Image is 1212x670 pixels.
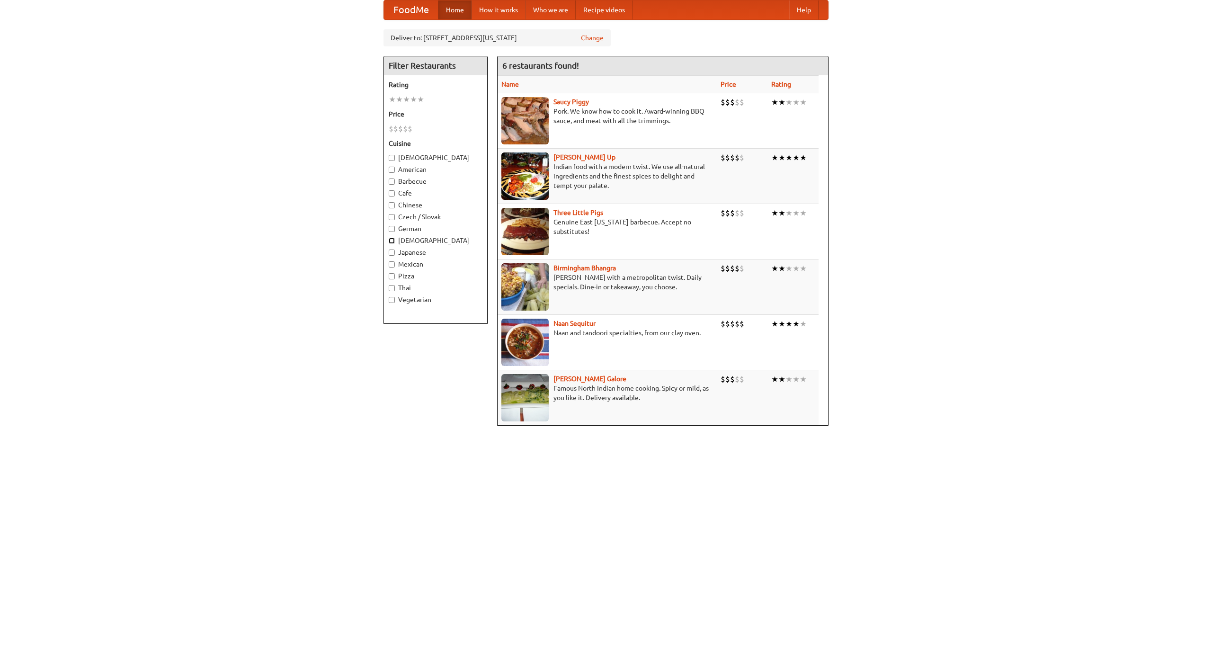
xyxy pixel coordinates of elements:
[389,224,482,233] label: German
[771,97,778,107] li: ★
[721,152,725,163] li: $
[501,152,549,200] img: curryup.jpg
[740,152,744,163] li: $
[501,263,549,311] img: bhangra.jpg
[778,97,785,107] li: ★
[501,208,549,255] img: littlepigs.jpg
[800,97,807,107] li: ★
[778,263,785,274] li: ★
[785,374,793,384] li: ★
[730,374,735,384] li: $
[785,152,793,163] li: ★
[771,208,778,218] li: ★
[389,202,395,208] input: Chinese
[721,80,736,88] a: Price
[793,152,800,163] li: ★
[501,374,549,421] img: currygalore.jpg
[581,33,604,43] a: Change
[771,374,778,384] li: ★
[553,264,616,272] a: Birmingham Bhangra
[800,263,807,274] li: ★
[389,80,482,89] h5: Rating
[771,80,791,88] a: Rating
[735,97,740,107] li: $
[403,124,408,134] li: $
[793,97,800,107] li: ★
[725,319,730,329] li: $
[389,273,395,279] input: Pizza
[398,124,403,134] li: $
[725,263,730,274] li: $
[389,109,482,119] h5: Price
[740,263,744,274] li: $
[800,319,807,329] li: ★
[721,374,725,384] li: $
[438,0,472,19] a: Home
[771,263,778,274] li: ★
[389,285,395,291] input: Thai
[389,271,482,281] label: Pizza
[553,375,626,383] a: [PERSON_NAME] Galore
[410,94,417,105] li: ★
[383,29,611,46] div: Deliver to: [STREET_ADDRESS][US_STATE]
[721,263,725,274] li: $
[389,94,396,105] li: ★
[793,208,800,218] li: ★
[389,261,395,268] input: Mexican
[389,200,482,210] label: Chinese
[735,152,740,163] li: $
[384,0,438,19] a: FoodMe
[501,319,549,366] img: naansequitur.jpg
[576,0,633,19] a: Recipe videos
[501,328,713,338] p: Naan and tandoori specialties, from our clay oven.
[721,319,725,329] li: $
[501,384,713,402] p: Famous North Indian home cooking. Spicy or mild, as you like it. Delivery available.
[725,208,730,218] li: $
[725,97,730,107] li: $
[472,0,526,19] a: How it works
[389,250,395,256] input: Japanese
[735,374,740,384] li: $
[785,97,793,107] li: ★
[740,319,744,329] li: $
[403,94,410,105] li: ★
[389,295,482,304] label: Vegetarian
[730,208,735,218] li: $
[793,319,800,329] li: ★
[389,259,482,269] label: Mexican
[501,162,713,190] p: Indian food with a modern twist. We use all-natural ingredients and the finest spices to delight ...
[389,165,482,174] label: American
[740,97,744,107] li: $
[393,124,398,134] li: $
[389,155,395,161] input: [DEMOGRAPHIC_DATA]
[501,273,713,292] p: [PERSON_NAME] with a metropolitan twist. Daily specials. Dine-in or takeaway, you choose.
[735,208,740,218] li: $
[389,177,482,186] label: Barbecue
[740,208,744,218] li: $
[730,152,735,163] li: $
[778,208,785,218] li: ★
[721,97,725,107] li: $
[735,263,740,274] li: $
[553,153,615,161] b: [PERSON_NAME] Up
[408,124,412,134] li: $
[553,209,603,216] a: Three Little Pigs
[735,319,740,329] li: $
[553,98,589,106] a: Saucy Piggy
[785,263,793,274] li: ★
[800,374,807,384] li: ★
[771,152,778,163] li: ★
[730,263,735,274] li: $
[800,152,807,163] li: ★
[721,208,725,218] li: $
[389,124,393,134] li: $
[389,188,482,198] label: Cafe
[389,179,395,185] input: Barbecue
[793,374,800,384] li: ★
[389,212,482,222] label: Czech / Slovak
[730,319,735,329] li: $
[501,80,519,88] a: Name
